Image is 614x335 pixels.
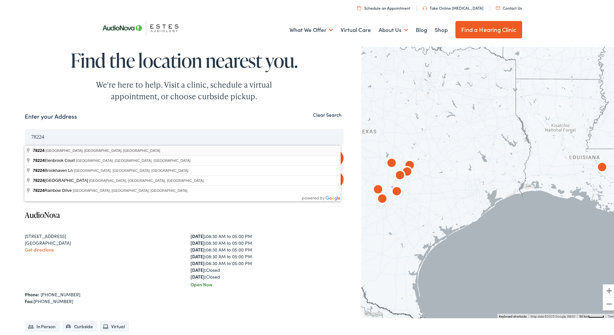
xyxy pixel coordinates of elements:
a: [PHONE_NUMBER] [41,290,80,296]
div: Open Now [190,280,344,287]
label: Enter your Address [25,111,77,120]
span: [GEOGRAPHIC_DATA], [GEOGRAPHIC_DATA], [GEOGRAPHIC_DATA] [76,157,190,161]
strong: [DATE]: [190,272,206,279]
img: utility icon [357,5,361,9]
img: utility icon [423,5,427,9]
a: Blog [416,17,427,41]
span: 78224 [33,167,44,172]
div: AudioNova [392,167,408,182]
img: utility icon [496,5,500,8]
span: 50 km [579,313,588,317]
a: Get directions [25,245,54,251]
div: [GEOGRAPHIC_DATA] [25,238,178,245]
strong: [DATE]: [190,245,206,251]
span: 78224 [33,147,44,152]
li: Curbside [63,320,97,331]
div: AudioNova [389,183,404,199]
input: Enter your address or zip code [25,128,344,144]
a: Shop [435,17,448,41]
div: [PHONE_NUMBER] [25,297,344,303]
span: 78224 [33,157,44,162]
button: Clear Search [311,111,344,117]
li: Virtual [100,320,129,331]
div: AudioNova [594,159,610,174]
a: About Us [379,17,408,41]
span: 78224 [33,187,44,192]
strong: [DATE]: [190,238,206,245]
span: [GEOGRAPHIC_DATA], [GEOGRAPHIC_DATA], [GEOGRAPHIC_DATA] [89,177,204,181]
strong: [DATE]: [190,252,206,258]
a: Virtual Care [341,17,371,41]
span: [GEOGRAPHIC_DATA], [GEOGRAPHIC_DATA], [GEOGRAPHIC_DATA] [73,187,188,191]
a: What We Offer [289,17,333,41]
button: Map Scale: 50 km per 45 pixels [577,312,606,317]
span: Brookhaven Ln [33,167,74,172]
span: [GEOGRAPHIC_DATA] [33,177,89,182]
button: Keyboard shortcuts [499,313,527,318]
strong: Phone: [25,290,39,296]
div: AudioNova [375,191,390,206]
strong: [DATE]: [190,232,206,238]
strong: Fax: [25,297,34,303]
span: 78224 [33,177,44,182]
a: Contact Us [496,4,522,9]
div: AudioNova [402,157,417,172]
a: Open this area in Google Maps (opens a new window) [363,309,384,317]
div: 08:30 AM to 05:00 PM 08:30 AM to 05:00 PM 08:30 AM to 05:00 PM 08:30 AM to 05:00 PM 08:30 AM to 0... [190,232,344,279]
strong: [DATE]: [190,265,206,272]
div: AudioNova [370,181,386,197]
span: Rainbow Drive [33,187,73,192]
h1: Find the location nearest you. [25,48,344,70]
img: Google [363,309,384,317]
a: AudioNova [25,208,60,219]
span: [GEOGRAPHIC_DATA], [GEOGRAPHIC_DATA], [GEOGRAPHIC_DATA] [74,167,189,171]
strong: [DATE]: [190,259,206,265]
a: Schedule an Appointment [357,4,410,9]
a: Take Online [MEDICAL_DATA] [423,4,483,9]
span: Map data ©2025 Google, INEGI [531,313,575,317]
span: [GEOGRAPHIC_DATA], [GEOGRAPHIC_DATA], [GEOGRAPHIC_DATA] [45,147,160,151]
div: [STREET_ADDRESS] [25,232,178,238]
div: AudioNova [384,155,399,170]
span: Elenbrook Court [33,157,76,162]
div: AudioNova [399,163,415,179]
a: Find a Hearing Clinic [455,20,522,37]
div: We're here to help. Visit a clinic, schedule a virtual appointment, or choose curbside pickup. [81,78,287,101]
li: In Person [25,320,60,331]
